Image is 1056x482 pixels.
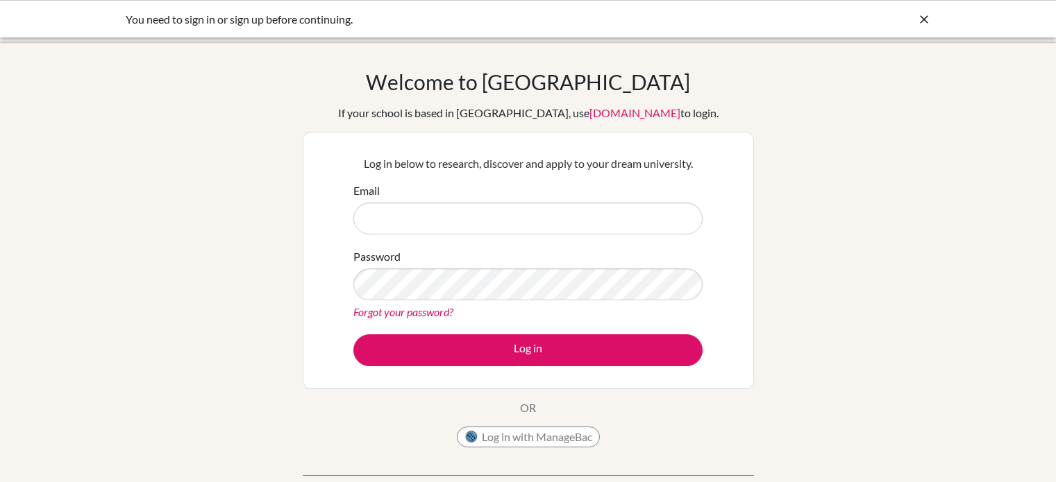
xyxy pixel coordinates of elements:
[353,248,401,265] label: Password
[353,334,703,366] button: Log in
[353,182,380,199] label: Email
[520,399,536,416] p: OR
[353,305,453,318] a: Forgot your password?
[366,69,690,94] h1: Welcome to [GEOGRAPHIC_DATA]
[589,106,680,119] a: [DOMAIN_NAME]
[338,105,719,121] div: If your school is based in [GEOGRAPHIC_DATA], use to login.
[457,427,600,447] button: Log in with ManageBac
[353,155,703,172] p: Log in below to research, discover and apply to your dream university.
[126,11,723,28] div: You need to sign in or sign up before continuing.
